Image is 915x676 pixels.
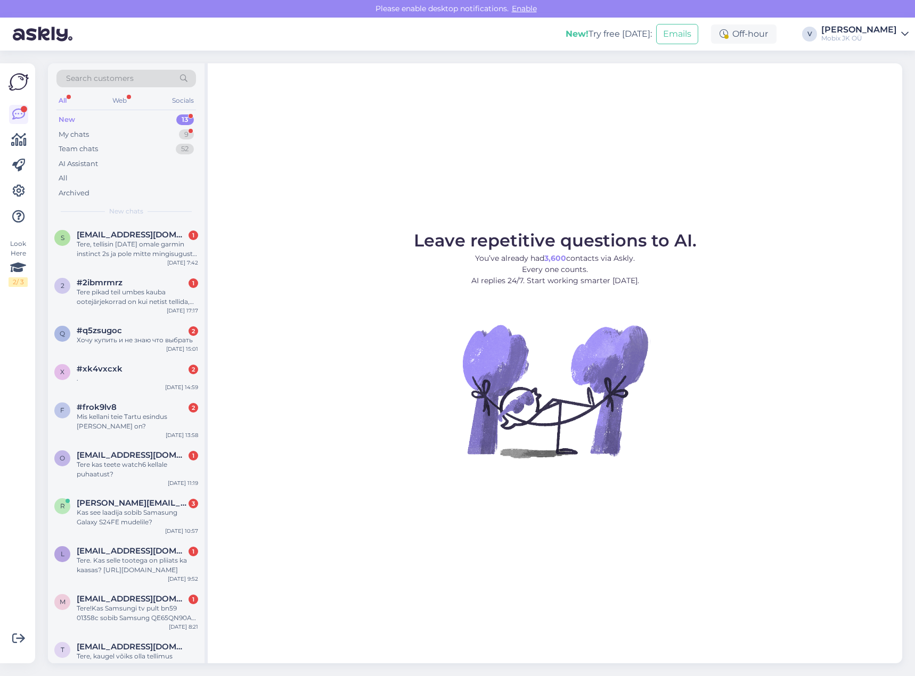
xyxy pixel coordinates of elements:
div: 52 [176,144,194,154]
div: 3 [189,499,198,508]
div: Team chats [59,144,98,154]
span: ottedel98@icloud.com [77,450,187,460]
span: rene.volt1982@gmail.com [77,498,187,508]
span: t [61,646,64,654]
div: V [802,27,817,42]
div: Web [110,94,129,108]
span: q [60,329,65,337]
b: 3,600 [544,253,566,263]
div: Хочу купить и не знаю что выбрать [77,335,198,345]
span: s [61,234,64,242]
span: o [60,454,65,462]
div: 2 [189,403,198,413]
div: 1 [189,230,198,240]
div: [DATE] 7:42 [167,259,198,267]
div: [PERSON_NAME] [821,26,897,34]
div: Tere kas teete watch6 kellale puhaatust? [77,460,198,479]
div: AI Assistant [59,159,98,169]
div: 1 [189,451,198,460]
span: New chats [109,207,143,216]
span: 2 [61,282,64,290]
div: 2 / 3 [9,277,28,287]
span: #2ibmrmrz [77,278,122,287]
div: . [77,374,198,383]
div: [DATE] 8:21 [169,623,198,631]
span: r [60,502,65,510]
span: sverrep3@gmail.com [77,230,187,240]
div: Look Here [9,239,28,287]
p: You’ve already had contacts via Askly. Every one counts. AI replies 24/7. Start working smarter [... [414,253,697,286]
div: [DATE] 9:52 [168,575,198,583]
div: Off-hour [711,24,777,44]
span: marguskaar@hotmail.com [77,594,187,604]
span: x [60,368,64,376]
div: [DATE] 13:58 [166,431,198,439]
div: [DATE] 17:17 [167,307,198,315]
div: [DATE] 14:59 [165,383,198,391]
button: Emails [656,24,698,44]
div: Socials [170,94,196,108]
span: l [61,550,64,558]
span: Search customers [66,73,134,84]
img: Askly Logo [9,72,29,92]
div: 1 [189,547,198,556]
div: Tere. Kas selle tootega on pliiats ka kaasas? [URL][DOMAIN_NAME] [77,556,198,575]
a: [PERSON_NAME]Mobix JK OÜ [821,26,909,43]
div: New [59,114,75,125]
div: Mis kellani teie Tartu esindus [PERSON_NAME] on? [77,412,198,431]
div: [DATE] 10:57 [165,527,198,535]
span: #q5zsugoc [77,326,122,335]
span: f [60,406,64,414]
div: [DATE] 11:19 [168,479,198,487]
span: #frok9lv8 [77,402,117,412]
img: No Chat active [459,295,651,487]
div: 2 [189,326,198,336]
span: m [60,598,66,606]
div: Tere, tellisin [DATE] omale garmin instinct 2s ja pole mitte mingisugust infot selle kohta saanud... [77,240,198,259]
div: Tere pikad teil umbes kauba ootejärjekorrad on kui netist tellida, küsin kuna sünnipäevaks tahaks... [77,287,198,307]
div: Tere!Kas Samsungi tv pult bn59 01358c sobib Samsung QE65QN90A 65" 4K Neo QLED? [77,604,198,623]
span: timokilk780@gmail.com [77,642,187,652]
div: Try free [DATE]: [566,28,652,40]
div: Archived [59,188,89,199]
span: #xk4vxcxk [77,364,122,374]
div: Kas see laadija sobib Samasung Galaxy S24FE mudelile? [77,508,198,527]
div: Mobix JK OÜ [821,34,897,43]
b: New! [566,29,589,39]
span: Leave repetitive questions to AI. [414,230,697,251]
div: 1 [189,595,198,604]
div: 9 [179,129,194,140]
div: 13 [176,114,194,125]
div: 1 [189,278,198,288]
span: laptuu@gmail.com [77,546,187,556]
div: [DATE] 15:01 [166,345,198,353]
div: All [56,94,69,108]
div: Tere, kaugel võiks olla tellimus #244507, näen, et see on töötlemisel küll aga nädal aega juba. [77,652,198,671]
div: All [59,173,68,184]
span: Enable [509,4,540,13]
div: My chats [59,129,89,140]
div: 2 [189,365,198,374]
